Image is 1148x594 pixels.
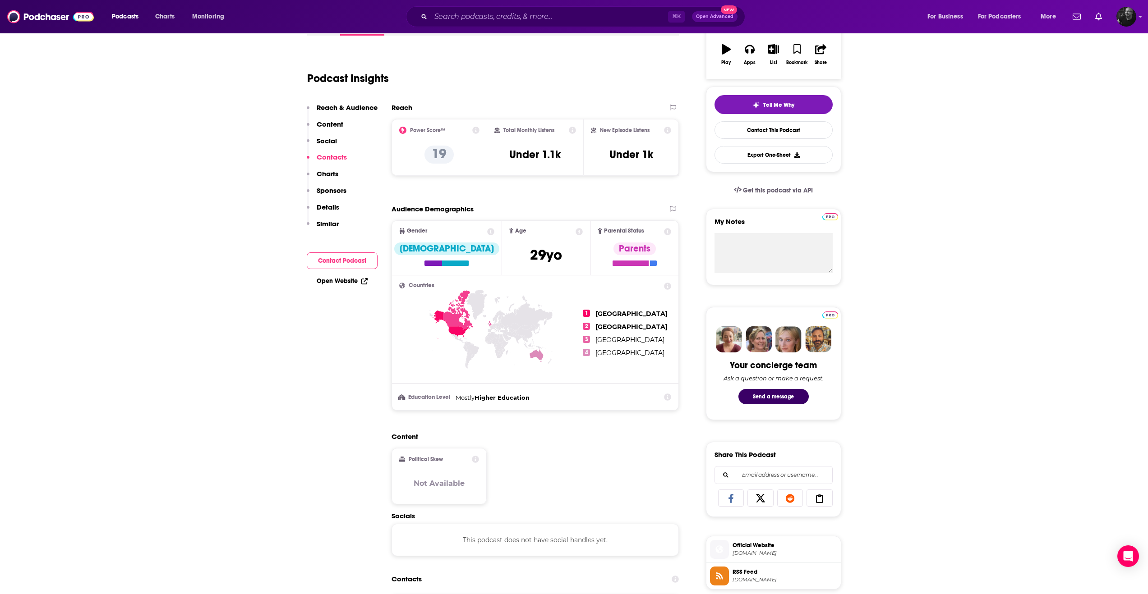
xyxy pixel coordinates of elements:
span: 2 [583,323,590,330]
span: 4 [583,349,590,356]
div: [DEMOGRAPHIC_DATA] [394,242,499,255]
a: RSS Feed[DOMAIN_NAME] [710,567,837,585]
p: Reach & Audience [317,103,378,112]
button: Play [715,38,738,71]
div: Parents [613,242,656,255]
span: 29 yo [530,246,562,264]
span: Age [515,228,526,234]
img: User Profile [1116,7,1136,27]
span: For Podcasters [978,10,1021,23]
p: Charts [317,169,338,178]
button: open menu [1034,9,1067,24]
span: Get this podcast via API [743,187,813,194]
div: List [770,60,777,65]
a: Pro website [822,212,838,220]
p: 19 [424,146,454,164]
a: Copy Link [807,489,833,507]
div: Ask a question or make a request. [724,375,824,382]
button: open menu [972,9,1034,24]
h2: Contacts [392,571,422,588]
span: For Business [927,10,963,23]
button: Share [809,38,832,71]
span: [GEOGRAPHIC_DATA] [595,323,668,331]
button: Content [307,120,343,137]
img: Barbara Profile [746,326,772,352]
h1: Podcast Insights [307,72,389,85]
p: Sponsors [317,186,346,195]
p: Similar [317,219,339,228]
h2: Content [392,432,672,441]
span: Gender [407,228,427,234]
p: Details [317,203,339,211]
p: Social [317,137,337,145]
span: anchor.fm [733,576,837,583]
h2: Political Skew [409,456,443,462]
button: Send a message [738,389,809,404]
h2: Total Monthly Listens [503,127,554,133]
button: Contacts [307,153,347,169]
span: 3 [583,336,590,343]
span: Podcasts [112,10,138,23]
span: Mostly [456,394,475,401]
span: Parental Status [604,228,644,234]
h2: Power Score™ [410,127,445,133]
input: Search podcasts, credits, & more... [431,9,668,24]
button: Bookmark [785,38,809,71]
button: Contact Podcast [307,252,378,269]
span: Official Website [733,541,837,549]
a: Get this podcast via API [727,179,821,201]
span: [GEOGRAPHIC_DATA] [595,349,664,357]
h2: Socials [392,512,679,520]
div: This podcast does not have social handles yet. [392,524,679,556]
img: Podchaser - Follow, Share and Rate Podcasts [7,8,94,25]
div: Open Intercom Messenger [1117,545,1139,567]
a: Share on X/Twitter [747,489,774,507]
button: Show profile menu [1116,7,1136,27]
button: open menu [921,9,974,24]
img: Jules Profile [775,326,802,352]
h3: Education Level [399,394,452,400]
span: 1 [583,310,590,317]
h3: Not Available [414,479,465,488]
p: Contacts [317,153,347,161]
input: Email address or username... [722,466,825,484]
a: Share on Facebook [718,489,744,507]
div: Bookmark [786,60,807,65]
span: RSS Feed [733,568,837,576]
a: Open Website [317,277,368,285]
h2: New Episode Listens [600,127,650,133]
button: open menu [186,9,236,24]
button: Reach & Audience [307,103,378,120]
span: More [1041,10,1056,23]
button: List [761,38,785,71]
button: Sponsors [307,186,346,203]
span: [GEOGRAPHIC_DATA] [595,310,668,318]
button: open menu [106,9,150,24]
div: Share [815,60,827,65]
span: podcasters.spotify.com [733,550,837,557]
span: Logged in as greg30296 [1116,7,1136,27]
h2: Audience Demographics [392,205,474,213]
div: Play [721,60,731,65]
a: Pro website [822,310,838,319]
span: ⌘ K [668,11,685,23]
a: Charts [149,9,180,24]
button: Details [307,203,339,219]
button: Export One-Sheet [715,146,833,164]
h3: Under 1.1k [509,148,561,161]
h3: Under 1k [609,148,653,161]
span: Charts [155,10,175,23]
a: Share on Reddit [777,489,803,507]
span: Countries [409,283,434,288]
label: My Notes [715,217,833,233]
h3: Share This Podcast [715,450,776,459]
div: Your concierge team [730,360,817,371]
button: Open AdvancedNew [692,11,738,22]
span: [GEOGRAPHIC_DATA] [595,336,664,344]
button: Similar [307,219,339,236]
img: Sydney Profile [716,326,742,352]
div: Search podcasts, credits, & more... [415,6,754,27]
a: Show notifications dropdown [1069,9,1084,24]
div: Apps [744,60,756,65]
